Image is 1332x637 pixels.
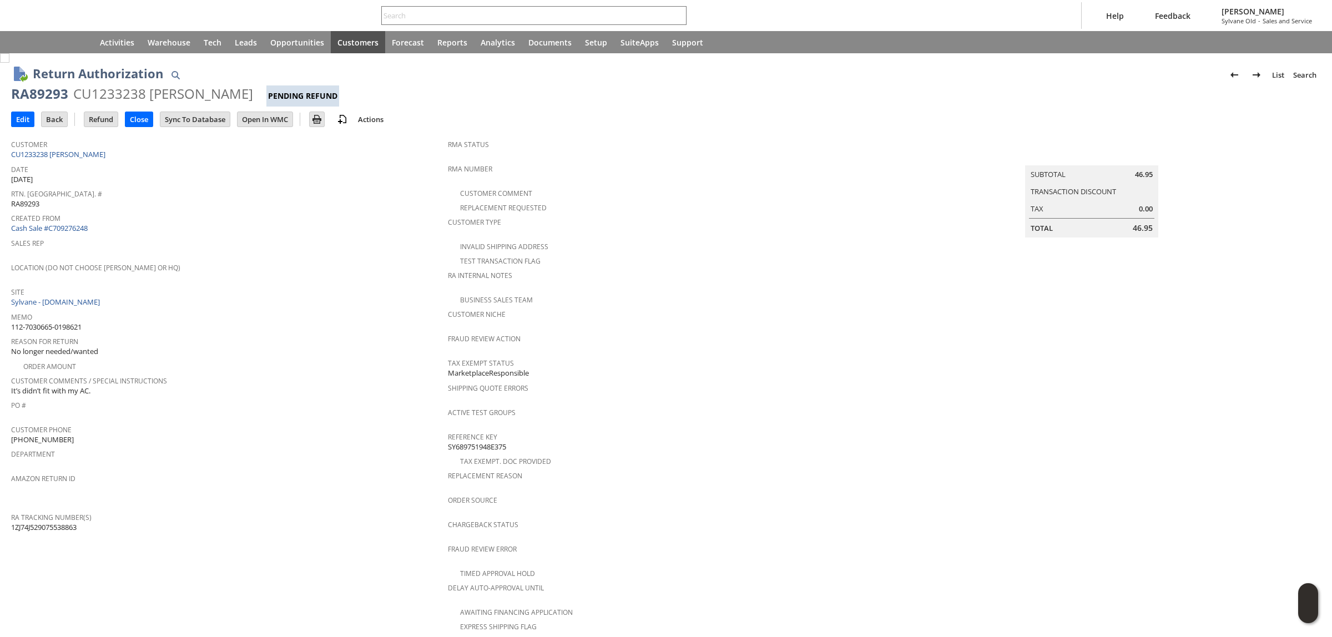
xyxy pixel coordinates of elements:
[310,113,324,126] img: Print
[448,358,514,368] a: Tax Exempt Status
[1139,204,1153,214] span: 0.00
[20,36,33,49] svg: Recent Records
[448,520,518,529] a: Chargeback Status
[1268,66,1289,84] a: List
[337,37,379,48] span: Customers
[84,112,118,127] input: Refund
[100,37,134,48] span: Activities
[354,114,388,124] a: Actions
[11,297,103,307] a: Sylvane - [DOMAIN_NAME]
[665,31,710,53] a: Support
[1031,169,1066,179] a: Subtotal
[448,310,506,319] a: Customer Niche
[448,496,497,505] a: Order Source
[528,37,572,48] span: Documents
[437,37,467,48] span: Reports
[11,165,28,174] a: Date
[11,239,44,248] a: Sales Rep
[160,112,230,127] input: Sync To Database
[392,37,424,48] span: Forecast
[197,31,228,53] a: Tech
[11,223,88,233] a: Cash Sale #C709276248
[148,37,190,48] span: Warehouse
[1222,17,1256,25] span: Sylvane Old
[331,31,385,53] a: Customers
[1263,17,1312,25] span: Sales and Service
[460,622,537,631] a: Express Shipping Flag
[1135,169,1153,180] span: 46.95
[1258,17,1260,25] span: -
[11,449,55,459] a: Department
[11,346,98,357] span: No longer needed/wanted
[228,31,264,53] a: Leads
[460,457,551,466] a: Tax Exempt. Doc Provided
[11,425,72,434] a: Customer Phone
[11,522,77,533] span: 1ZJ74J529075538863
[93,31,141,53] a: Activities
[11,376,167,386] a: Customer Comments / Special Instructions
[1133,223,1153,234] span: 46.95
[336,113,349,126] img: add-record.svg
[578,31,614,53] a: Setup
[125,112,153,127] input: Close
[1155,11,1190,21] span: Feedback
[481,37,515,48] span: Analytics
[620,37,659,48] span: SuiteApps
[11,149,108,159] a: CU1233238 [PERSON_NAME]
[385,31,431,53] a: Forecast
[1025,148,1158,165] caption: Summary
[13,31,40,53] a: Recent Records
[11,322,82,332] span: 112-7030665-0198621
[238,112,292,127] input: Open In WMC
[448,432,497,442] a: Reference Key
[1298,604,1318,624] span: Oracle Guided Learning Widget. To move around, please hold and drag
[1228,68,1241,82] img: Previous
[235,37,257,48] span: Leads
[460,569,535,578] a: Timed Approval Hold
[11,199,39,209] span: RA89293
[448,383,528,393] a: Shipping Quote Errors
[460,203,547,213] a: Replacement Requested
[1222,6,1312,17] span: [PERSON_NAME]
[204,37,221,48] span: Tech
[11,312,32,322] a: Memo
[73,36,87,49] svg: Home
[11,513,92,522] a: RA Tracking Number(s)
[460,256,541,266] a: Test Transaction Flag
[460,242,548,251] a: Invalid Shipping Address
[11,386,90,396] span: It’s didn’t fit with my AC.
[47,36,60,49] svg: Shortcuts
[382,9,671,22] input: Search
[141,31,197,53] a: Warehouse
[11,287,24,297] a: Site
[67,31,93,53] a: Home
[11,401,26,410] a: PO #
[1031,204,1043,214] a: Tax
[33,64,163,83] h1: Return Authorization
[11,214,60,223] a: Created From
[1289,66,1321,84] a: Search
[73,85,253,103] div: CU1233238 [PERSON_NAME]
[671,9,684,22] svg: Search
[12,112,34,127] input: Edit
[11,189,102,199] a: Rtn. [GEOGRAPHIC_DATA]. #
[264,31,331,53] a: Opportunities
[460,608,573,617] a: Awaiting Financing Application
[1031,186,1116,196] a: Transaction Discount
[310,112,324,127] input: Print
[11,140,47,149] a: Customer
[460,189,532,198] a: Customer Comment
[448,334,521,343] a: Fraud Review Action
[672,37,703,48] span: Support
[448,544,517,554] a: Fraud Review Error
[270,37,324,48] span: Opportunities
[42,112,67,127] input: Back
[1106,11,1124,21] span: Help
[460,295,533,305] a: Business Sales Team
[448,408,516,417] a: Active Test Groups
[1250,68,1263,82] img: Next
[11,337,78,346] a: Reason For Return
[474,31,522,53] a: Analytics
[11,474,75,483] a: Amazon Return ID
[585,37,607,48] span: Setup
